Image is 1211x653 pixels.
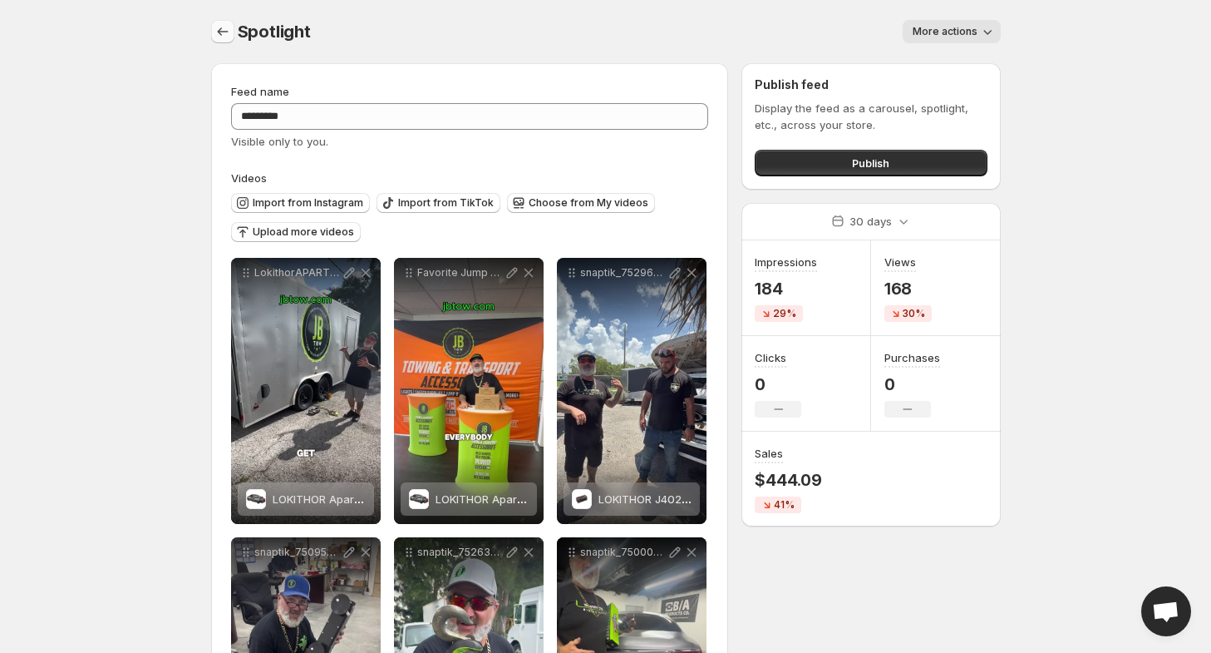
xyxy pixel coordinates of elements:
button: Publish [755,150,987,176]
h3: Purchases [884,349,940,366]
span: Choose from My videos [529,196,648,210]
div: LokithorAPARTX Featuring a removable rechargeable 4000A battery this beast is the ultimate multi-... [231,258,381,524]
p: 168 [884,279,932,299]
div: Open chat [1141,586,1191,636]
span: Videos [231,171,267,185]
img: LOKITHOR ApartX Jump Starter (DOES NOT COME WITH BATTERY) [409,489,429,509]
span: Spotlight [238,22,311,42]
p: 0 [755,374,801,394]
button: More actions [903,20,1001,43]
span: 30% [903,307,925,320]
button: Import from Instagram [231,193,370,213]
h3: Clicks [755,349,786,366]
p: Display the feed as a carousel, spotlight, etc., across your store. [755,100,987,133]
button: Settings [211,20,234,43]
p: Favorite Jump Box Easy The Lokithor is hands-down the BEST People ask me all the time what I usea... [417,266,504,280]
button: Upload more videos [231,222,361,242]
button: Choose from My videos [507,193,655,213]
h3: Sales [755,445,783,462]
span: Import from Instagram [253,196,363,210]
span: Import from TikTok [398,196,494,210]
span: LOKITHOR J402 PRO Jump Starter 100W Two-way Fast Charging 3500Amp [598,492,993,506]
button: Import from TikTok [377,193,500,213]
span: LOKITHOR ApartX Jump Starter (DOES NOT COME WITH BATTERY) [273,492,618,506]
span: LOKITHOR ApartX Jump Starter (DOES NOT COME WITH BATTERY) [436,492,781,506]
p: snaptik_7500003179954982190 [580,546,667,559]
p: snaptik_7526346211834498334 [417,546,504,559]
span: Publish [852,155,889,171]
p: 0 [884,374,940,394]
h3: Views [884,254,916,270]
span: Upload more videos [253,225,354,239]
p: snaptik_7509554877744434463 [254,546,341,559]
div: Favorite Jump Box Easy The Lokithor is hands-down the BEST People ask me all the time what I usea... [394,258,544,524]
p: snaptik_7529672087800155423 [580,266,667,280]
span: 41% [774,498,795,512]
span: Feed name [231,85,289,98]
h2: Publish feed [755,77,987,93]
p: $444.09 [755,470,822,490]
p: LokithorAPARTX Featuring a removable rechargeable 4000A battery this beast is the ultimate multi-... [254,266,341,280]
p: 30 days [849,213,892,230]
h3: Impressions [755,254,817,270]
span: Visible only to you. [231,135,328,148]
p: 184 [755,279,817,299]
img: LOKITHOR ApartX Jump Starter (DOES NOT COME WITH BATTERY) [246,489,266,509]
span: More actions [913,25,977,38]
div: snaptik_7529672087800155423LOKITHOR J402 PRO Jump Starter 100W Two-way Fast Charging 3500AmpLOKIT... [557,258,706,524]
span: 29% [773,307,796,320]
